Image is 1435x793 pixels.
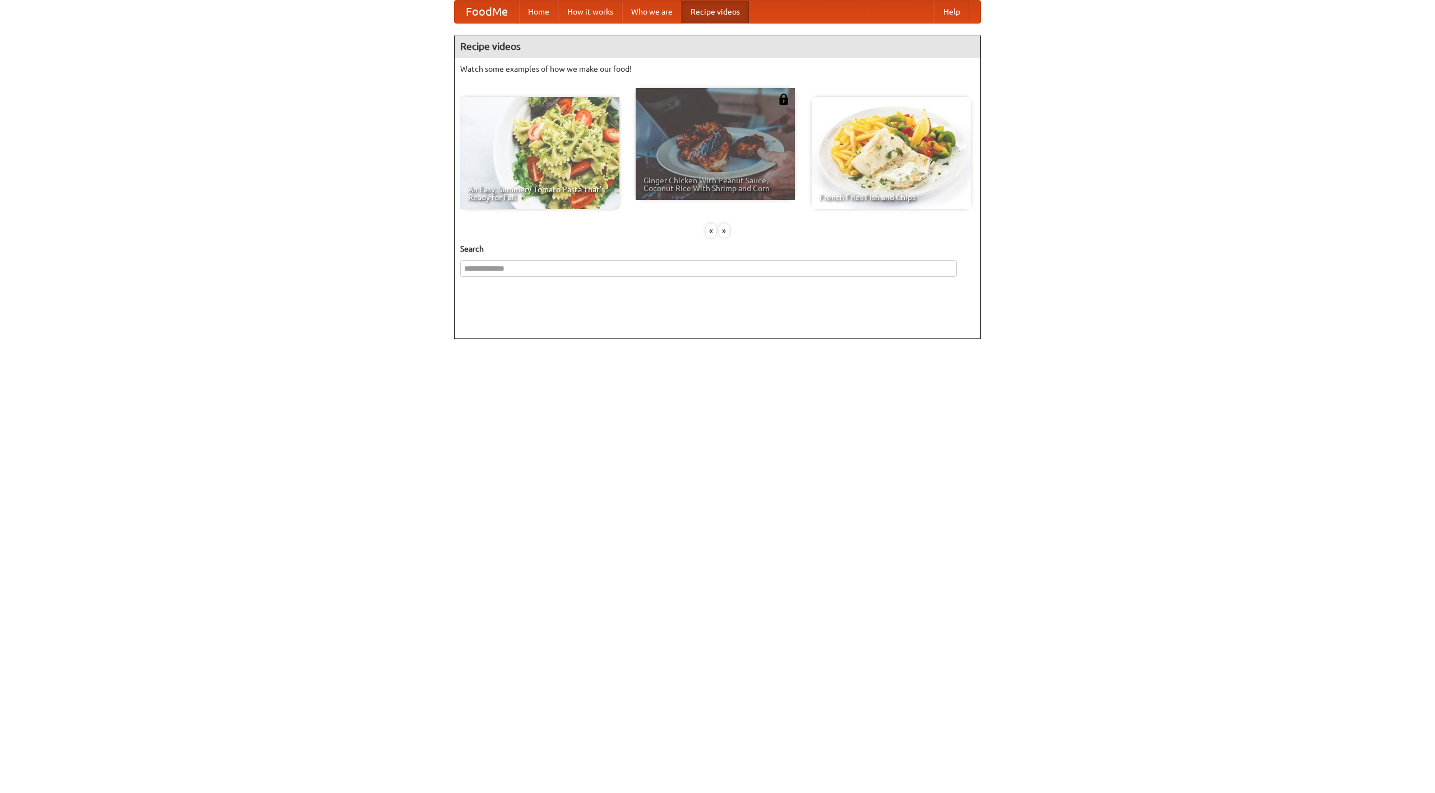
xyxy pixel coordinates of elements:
[820,193,963,201] span: French Fries Fish and Chips
[719,224,729,238] div: »
[558,1,622,23] a: How it works
[455,1,519,23] a: FoodMe
[682,1,749,23] a: Recipe videos
[934,1,969,23] a: Help
[812,97,971,209] a: French Fries Fish and Chips
[455,35,980,58] h4: Recipe videos
[460,97,619,209] a: An Easy, Summery Tomato Pasta That's Ready for Fall
[622,1,682,23] a: Who we are
[468,186,612,201] span: An Easy, Summery Tomato Pasta That's Ready for Fall
[778,94,789,105] img: 483408.png
[460,243,975,254] h5: Search
[519,1,558,23] a: Home
[460,63,975,75] p: Watch some examples of how we make our food!
[706,224,716,238] div: «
